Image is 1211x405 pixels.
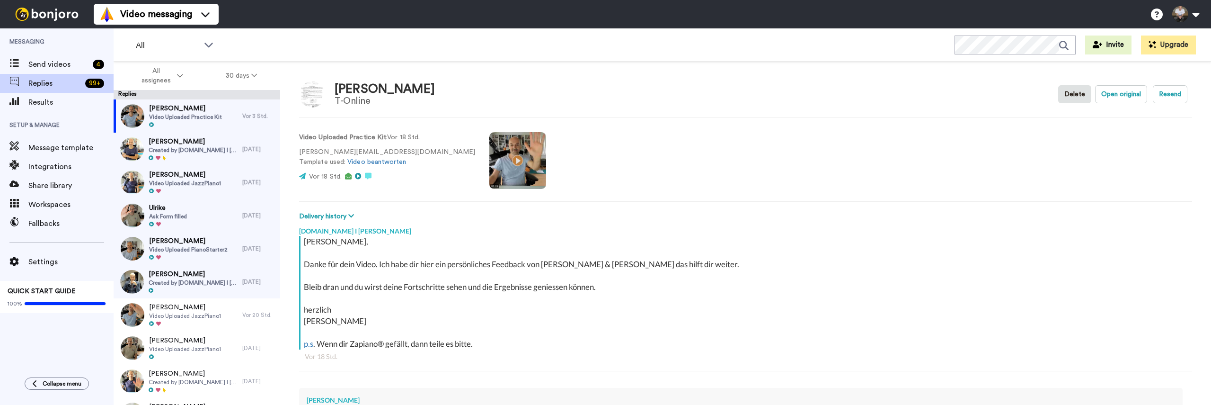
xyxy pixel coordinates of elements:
[149,236,228,246] span: [PERSON_NAME]
[299,81,325,108] img: Image of Doris Möhle-Vignoli
[121,204,144,227] img: 608e9905-4ef1-4c57-93c5-dbd42bb58829-thumb.jpg
[121,336,144,360] img: 74aadf3b-fbb4-44de-8c68-00b878ca8b71-thumb.jpg
[149,113,222,121] span: Video Uploaded Practice Kit
[114,232,280,265] a: [PERSON_NAME]Video Uploaded PianoStarter2[DATE]
[28,199,114,210] span: Workspaces
[121,104,144,128] img: d0c3474c-6823-4a3c-b4aa-6628a3690e77-thumb.jpg
[309,173,342,180] span: Vor 18 Std.
[149,170,221,180] span: [PERSON_NAME]
[136,40,199,51] span: All
[1058,85,1091,103] button: Delete
[28,161,114,172] span: Integrations
[242,378,275,385] div: [DATE]
[149,146,238,154] span: Created by [DOMAIN_NAME] I [PERSON_NAME]
[115,63,204,89] button: All assignees
[137,66,175,85] span: All assignees
[204,67,279,84] button: 30 days
[149,270,238,279] span: [PERSON_NAME]
[149,104,222,113] span: [PERSON_NAME]
[121,303,144,327] img: a43eecdb-0591-4a9c-941a-6a6721ed31ff-thumb.jpg
[149,369,238,378] span: [PERSON_NAME]
[114,298,280,332] a: [PERSON_NAME]Video Uploaded JazzPiano1Vor 20 Std.
[114,365,280,398] a: [PERSON_NAME]Created by [DOMAIN_NAME] I [PERSON_NAME][DATE]
[242,245,275,252] div: [DATE]
[347,159,406,165] a: Video beantworten
[149,203,187,213] span: Ulrike
[120,137,144,161] img: d3af25b6-40b5-437a-92eb-e49c6e07f307-thumb.jpg
[114,265,280,298] a: [PERSON_NAME]Created by [DOMAIN_NAME] I [PERSON_NAME][DATE]
[43,380,81,387] span: Collapse menu
[120,270,144,294] img: 094589cd-8c9e-4751-b473-67eb52d7c78b-thumb.jpg
[299,147,475,167] p: [PERSON_NAME][EMAIL_ADDRESS][DOMAIN_NAME] Template used:
[114,133,280,166] a: [PERSON_NAME]Created by [DOMAIN_NAME] I [PERSON_NAME][DATE]
[93,60,104,69] div: 4
[149,378,238,386] span: Created by [DOMAIN_NAME] I [PERSON_NAME]
[28,97,114,108] span: Results
[242,112,275,120] div: Vor 3 Std.
[28,78,81,89] span: Replies
[8,288,76,295] span: QUICK START GUIDE
[304,236,1190,350] div: [PERSON_NAME], Danke für dein Video. Ich habe dir hier ein persönliches Feedback von [PERSON_NAME...
[242,278,275,286] div: [DATE]
[299,211,357,222] button: Delivery history
[28,180,114,191] span: Share library
[28,142,114,153] span: Message template
[120,369,144,393] img: 3c38b7c6-0a65-4663-9e63-7e73abe0f72f-thumb.jpg
[114,332,280,365] a: [PERSON_NAME]Video Uploaded JazzPiano1[DATE]
[299,133,475,143] p: : Vor 18 Std.
[1141,36,1196,54] button: Upgrade
[85,79,104,88] div: 99 +
[335,96,435,106] div: T-Online
[242,311,275,319] div: Vor 20 Std.
[121,171,144,194] img: 5044c50c-7cf0-4652-a10c-39e5e9c1d556-thumb.jpg
[114,99,280,133] a: [PERSON_NAME]Video Uploaded Practice KitVor 3 Std.
[1085,36,1131,54] button: Invite
[28,256,114,268] span: Settings
[121,237,144,261] img: 3bcd9466-3e5a-4460-aef7-0a4fa46dccdd-thumb.jpg
[114,90,280,99] div: Replies
[120,8,192,21] span: Video messaging
[28,59,89,70] span: Send videos
[242,212,275,219] div: [DATE]
[149,279,238,287] span: Created by [DOMAIN_NAME] I [PERSON_NAME]
[1095,85,1147,103] button: Open original
[25,378,89,390] button: Collapse menu
[149,303,221,312] span: [PERSON_NAME]
[114,199,280,232] a: UlrikeAsk Form filled[DATE]
[149,312,221,320] span: Video Uploaded JazzPiano1
[149,336,221,345] span: [PERSON_NAME]
[299,222,1192,236] div: [DOMAIN_NAME] I [PERSON_NAME]
[28,218,114,229] span: Fallbacks
[242,179,275,186] div: [DATE]
[242,344,275,352] div: [DATE]
[8,300,22,307] span: 100%
[114,166,280,199] a: [PERSON_NAME]Video Uploaded JazzPiano1[DATE]
[99,7,115,22] img: vm-color.svg
[149,137,238,146] span: [PERSON_NAME]
[149,345,221,353] span: Video Uploaded JazzPiano1
[299,134,386,141] strong: Video Uploaded Practice Kit
[335,82,435,96] div: [PERSON_NAME]
[11,8,82,21] img: bj-logo-header-white.svg
[307,396,1175,405] div: [PERSON_NAME]
[305,352,1186,361] div: Vor 18 Std.
[1153,85,1187,103] button: Resend
[149,213,187,220] span: Ask Form filled
[149,180,221,187] span: Video Uploaded JazzPiano1
[304,339,313,349] a: p.s
[149,246,228,253] span: Video Uploaded PianoStarter2
[242,145,275,153] div: [DATE]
